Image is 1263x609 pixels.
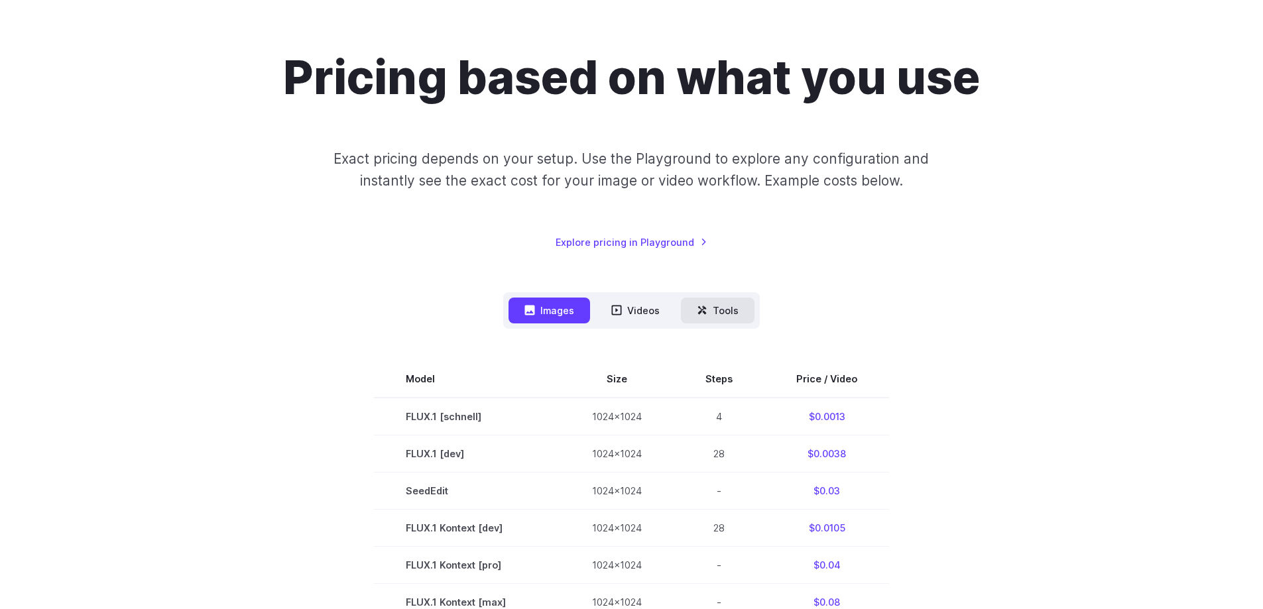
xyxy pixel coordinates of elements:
td: $0.04 [764,546,889,583]
td: FLUX.1 [dev] [374,435,560,472]
th: Model [374,360,560,398]
th: Size [560,360,674,398]
td: FLUX.1 [schnell] [374,398,560,435]
td: FLUX.1 Kontext [dev] [374,509,560,546]
td: 1024x1024 [560,398,674,435]
td: 4 [674,398,764,435]
td: FLUX.1 Kontext [pro] [374,546,560,583]
h1: Pricing based on what you use [283,50,980,105]
td: SeedEdit [374,472,560,509]
td: $0.0038 [764,435,889,472]
td: 1024x1024 [560,435,674,472]
td: - [674,472,764,509]
td: 1024x1024 [560,546,674,583]
td: - [674,546,764,583]
button: Videos [595,298,676,323]
td: 1024x1024 [560,472,674,509]
button: Images [509,298,590,323]
td: 1024x1024 [560,509,674,546]
td: 28 [674,509,764,546]
th: Steps [674,360,764,398]
a: Explore pricing in Playground [556,235,707,250]
td: 28 [674,435,764,472]
td: $0.0105 [764,509,889,546]
td: $0.0013 [764,398,889,435]
th: Price / Video [764,360,889,398]
p: Exact pricing depends on your setup. Use the Playground to explore any configuration and instantl... [308,148,954,192]
button: Tools [681,298,754,323]
td: $0.03 [764,472,889,509]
